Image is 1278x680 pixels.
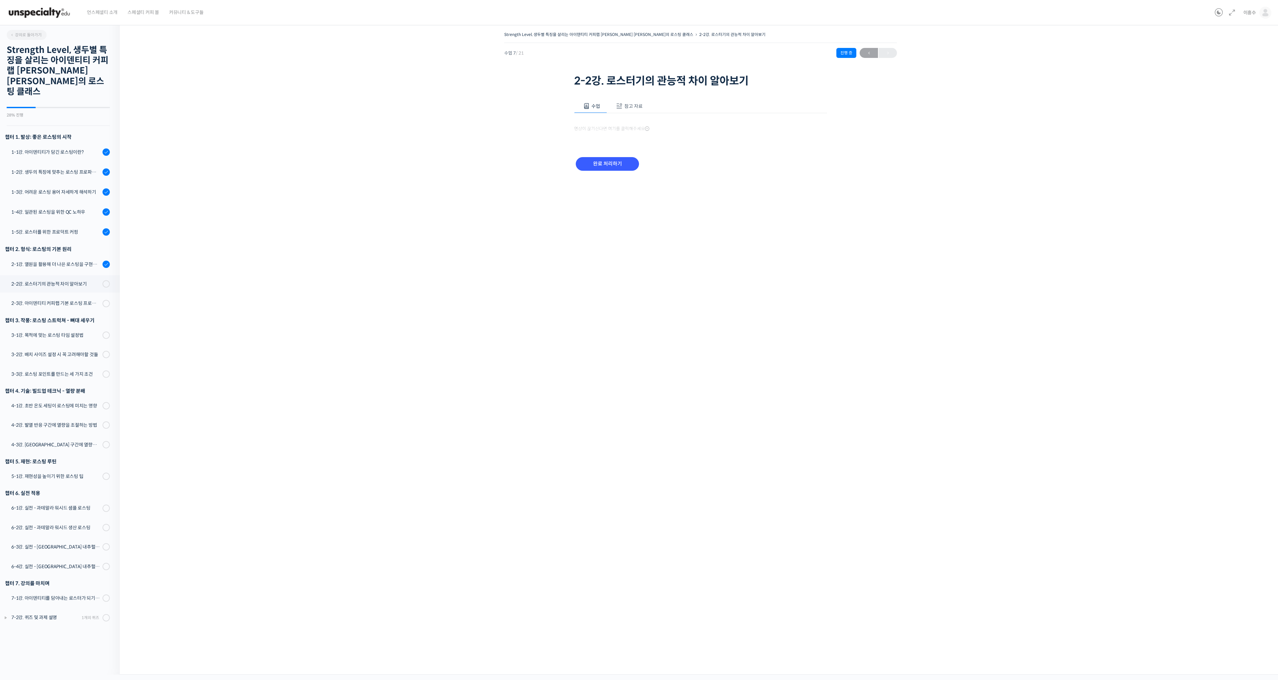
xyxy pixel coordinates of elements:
[504,32,693,37] a: Strength Level, 생두별 특징을 살리는 아이덴티티 커피랩 [PERSON_NAME] [PERSON_NAME]의 로스팅 클래스
[11,148,101,156] div: 1-1강. 아이덴티티가 담긴 로스팅이란?
[11,614,80,621] div: 7-2강. 퀴즈 및 과제 설명
[576,157,639,171] input: 완료 처리하기
[11,473,101,480] div: 5-1강. 재현성을 높이기 위한 로스팅 팁
[836,48,856,58] div: 진행 중
[860,48,878,58] a: ←이전
[1243,10,1256,16] span: 이흥수
[5,316,110,325] div: 챕터 3. 작풍: 로스팅 스트럭쳐 - 뼈대 세우기
[10,32,42,37] span: 강의로 돌아가기
[7,30,47,40] a: 강의로 돌아가기
[5,132,110,141] h3: 챕터 1. 발상: 좋은 로스팅의 시작
[699,32,765,37] a: 2-2강. 로스터기의 관능적 차이 알아보기
[5,579,110,588] div: 챕터 7. 강의를 마치며
[11,280,101,288] div: 2-2강. 로스터기의 관능적 차이 알아보기
[11,504,101,512] div: 6-1강. 실전 - 과테말라 워시드 샘플 로스팅
[11,402,101,409] div: 4-1강. 초반 온도 세팅이 로스팅에 미치는 영향
[11,441,101,448] div: 4-3강. [GEOGRAPHIC_DATA] 구간에 열량을 조절하는 방법
[82,614,99,621] div: 1개의 퀴즈
[11,594,101,602] div: 7-1강. 아이덴티티를 담아내는 로스터가 되기 위해
[11,168,101,176] div: 1-2강. 생두의 특징에 맞추는 로스팅 프로파일 'Stength Level'
[11,421,101,429] div: 4-2강. 발열 반응 구간에 열량을 조절하는 방법
[624,103,643,109] span: 참고 자료
[11,188,101,196] div: 1-3강. 어려운 로스팅 용어 자세하게 해석하기
[11,563,101,570] div: 6-4강. 실전 - [GEOGRAPHIC_DATA] 내추럴 생산 로스팅
[574,126,649,131] span: 영상이 끊기신다면 여기를 클릭해주세요
[7,45,110,97] h2: Strength Level, 생두별 특징을 살리는 아이덴티티 커피랩 [PERSON_NAME] [PERSON_NAME]의 로스팅 클래스
[516,50,524,56] span: / 21
[860,49,878,58] span: ←
[11,370,101,378] div: 3-3강. 로스팅 포인트를 만드는 세 가지 조건
[504,51,524,55] span: 수업 7
[11,208,101,216] div: 1-4강. 일관된 로스팅을 위한 QC 노하우
[11,351,101,358] div: 3-2강. 배치 사이즈 설정 시 꼭 고려해야할 것들
[7,113,110,117] div: 28% 진행
[5,386,110,395] div: 챕터 4. 기술: 빌드업 테크닉 - 열량 분배
[11,228,101,236] div: 1-5강. 로스터를 위한 프로덕트 커핑
[5,245,110,254] div: 챕터 2. 형식: 로스팅의 기본 원리
[11,332,101,339] div: 3-1강. 목적에 맞는 로스팅 타임 설정법
[591,103,600,109] span: 수업
[11,300,101,307] div: 2-3강. 아이덴티티 커피랩 기본 로스팅 프로파일 세팅
[11,543,101,551] div: 6-3강. 실전 - [GEOGRAPHIC_DATA] 내추럴 샘플 로스팅
[11,261,101,268] div: 2-1강. 열원을 활용해 더 나은 로스팅을 구현하는 방법
[574,75,827,87] h1: 2-2강. 로스터기의 관능적 차이 알아보기
[5,457,110,466] div: 챕터 5. 재현: 로스팅 루틴
[5,489,110,498] div: 챕터 6. 실전 적용
[11,524,101,531] div: 6-2강. 실전 - 과테말라 워시드 생산 로스팅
